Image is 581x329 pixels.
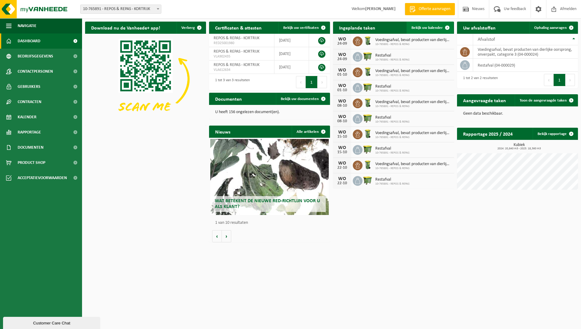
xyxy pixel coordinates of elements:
div: 1 tot 3 van 3 resultaten [212,75,250,89]
a: Offerte aanvragen [405,3,455,15]
span: 10-765891 - REPOS & REPAS [375,105,451,108]
div: WO [336,130,348,135]
span: Bekijk uw certificaten [283,26,319,30]
span: REPOS & REPAS - KORTRIJK [214,49,260,54]
span: Restafval [375,53,410,58]
div: 08-10 [336,119,348,123]
img: WB-1100-HPE-GN-51 [363,113,373,123]
td: voedingsafval, bevat producten van dierlijke oorsprong, onverpakt, categorie 3 (04-000024) [473,45,578,59]
div: WO [336,83,348,88]
button: Next [318,76,327,88]
span: REPOS & REPAS - KORTRIJK [214,63,260,67]
span: 10-765891 - REPOS & REPAS [375,43,451,46]
div: 01-10 [336,88,348,92]
div: 08-10 [336,104,348,108]
button: 1 [306,76,318,88]
span: Voedingsafval, bevat producten van dierlijke oorsprong, onverpakt, categorie 3 [375,38,451,43]
div: 1 tot 2 van 2 resultaten [460,73,498,87]
span: 10-765891 - REPOS & REPAS [375,58,410,62]
div: 22-10 [336,181,348,185]
span: Voedingsafval, bevat producten van dierlijke oorsprong, onverpakt, categorie 3 [375,69,451,74]
span: Kalender [18,109,36,125]
span: 10-765891 - REPOS & REPAS - KORTRIJK [81,5,161,13]
img: WB-1100-HPE-GN-51 [363,175,373,185]
span: 2024: 20,840 m3 - 2025: 18,360 m3 [460,147,578,150]
span: Voedingsafval, bevat producten van dierlijke oorsprong, onverpakt, categorie 3 [375,131,451,136]
img: WB-0140-HPE-GN-50 [363,129,373,139]
p: Geen data beschikbaar. [463,112,572,116]
span: Voedingsafval, bevat producten van dierlijke oorsprong, onverpakt, categorie 3 [375,100,451,105]
img: WB-1100-HPE-GN-51 [363,82,373,92]
button: Verberg [177,22,205,34]
img: WB-0140-HPE-GN-50 [363,98,373,108]
button: Volgende [222,230,231,242]
h3: Kubiek [460,143,578,150]
a: Bekijk rapportage [533,128,577,140]
span: VLA902435 [214,54,270,59]
span: VLA612634 [214,68,270,72]
div: WO [336,145,348,150]
a: Bekijk uw documenten [276,93,329,105]
div: 15-10 [336,150,348,154]
span: Voedingsafval, bevat producten van dierlijke oorsprong, onverpakt, categorie 3 [375,162,451,167]
span: Restafval [375,84,410,89]
span: Bedrijfsgegevens [18,49,53,64]
span: Wat betekent de nieuwe RED-richtlijn voor u als klant? [215,199,320,209]
div: WO [336,99,348,104]
td: restafval (04-000029) [473,59,578,72]
span: Toon de aangevraagde taken [520,99,567,102]
h2: Certificaten & attesten [209,22,268,33]
div: 01-10 [336,73,348,77]
a: Bekijk uw certificaten [278,22,329,34]
span: 10-765891 - REPOS & REPAS [375,136,451,139]
img: WB-0140-HPE-GN-50 [363,67,373,77]
div: 22-10 [336,166,348,170]
span: Documenten [18,140,43,155]
a: Ophaling aanvragen [529,22,577,34]
span: Dashboard [18,33,40,49]
button: Previous [296,76,306,88]
span: Contactpersonen [18,64,53,79]
div: WO [336,114,348,119]
h2: Rapportage 2025 / 2024 [457,128,519,140]
span: 10-765891 - REPOS & REPAS [375,74,451,77]
div: WO [336,161,348,166]
td: [DATE] [274,61,309,74]
span: Gebruikers [18,79,40,94]
span: 10-765891 - REPOS & REPAS [375,182,410,186]
span: Restafval [375,146,410,151]
a: Bekijk uw kalender [407,22,453,34]
span: Navigatie [18,18,36,33]
span: Rapportage [18,125,41,140]
button: Next [566,74,575,86]
img: WB-0140-HPE-GN-50 [363,36,373,46]
h2: Aangevraagde taken [457,94,512,106]
button: 1 [554,74,566,86]
span: Product Shop [18,155,45,170]
h2: Ingeplande taken [333,22,381,33]
img: Download de VHEPlus App [85,34,206,125]
div: 15-10 [336,135,348,139]
td: [DATE] [274,34,309,47]
span: Verberg [181,26,195,30]
div: WO [336,37,348,42]
span: 10-765891 - REPOS & REPAS [375,120,410,124]
td: [DATE] [274,47,309,61]
a: Alle artikelen [292,126,329,138]
span: 10-765891 - REPOS & REPAS - KORTRIJK [80,5,161,14]
img: WB-0140-HPE-GN-50 [363,160,373,170]
span: Offerte aanvragen [417,6,452,12]
img: WB-1100-HPE-GN-51 [363,51,373,61]
span: REPOS & REPAS - KORTRIJK [214,36,260,40]
span: Restafval [375,115,410,120]
span: Afvalstof [478,37,495,42]
span: 10-765891 - REPOS & REPAS [375,89,410,93]
p: 1 van 10 resultaten [215,221,327,225]
h2: Uw afvalstoffen [457,22,502,33]
span: RED25001980 [214,41,270,46]
div: WO [336,176,348,181]
a: Wat betekent de nieuwe RED-richtlijn voor u als klant? [210,139,329,215]
button: Previous [544,74,554,86]
span: 10-765891 - REPOS & REPAS [375,167,451,170]
span: Restafval [375,177,410,182]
